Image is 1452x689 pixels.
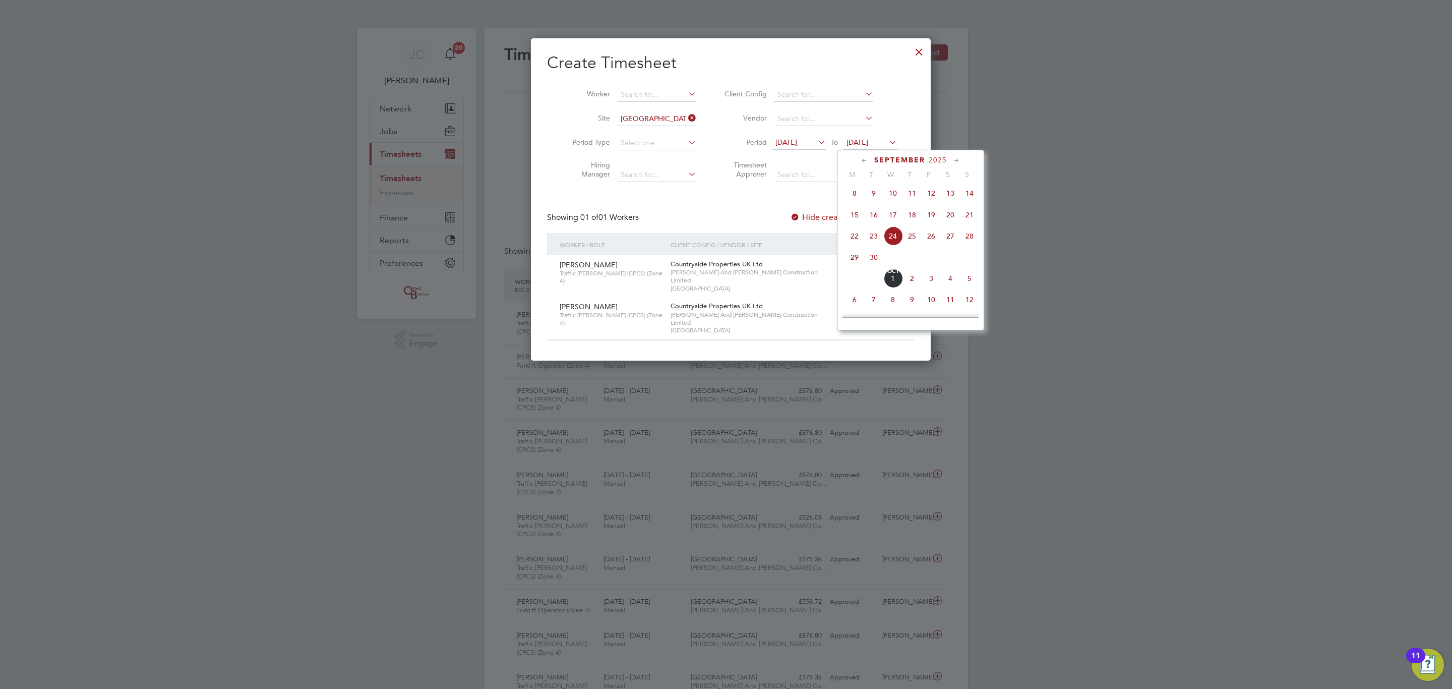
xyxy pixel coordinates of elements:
span: 25 [902,226,922,246]
span: 21 [960,205,979,224]
span: T [900,170,919,179]
span: 15 [883,311,902,330]
span: 8 [883,290,902,309]
span: 28 [960,226,979,246]
span: M [842,170,862,179]
div: Client Config / Vendor / Site [668,233,835,256]
span: September [874,156,925,164]
label: Hide created timesheets [790,212,892,222]
span: 2025 [929,156,947,164]
span: [PERSON_NAME] [560,260,618,269]
span: 23 [864,226,883,246]
span: 8 [845,184,864,203]
div: Showing [547,212,641,223]
label: Client Config [721,89,767,98]
span: 10 [883,184,902,203]
span: F [919,170,938,179]
span: 5 [960,269,979,288]
span: 9 [864,184,883,203]
span: 17 [922,311,941,330]
span: To [828,136,841,149]
span: 29 [845,248,864,267]
span: 13 [845,311,864,330]
div: Period [835,233,904,256]
span: W [881,170,900,179]
span: Oct [883,269,902,274]
span: S [938,170,957,179]
label: Vendor [721,113,767,123]
span: 22 [845,226,864,246]
label: Worker [565,89,610,98]
input: Search for... [617,168,696,182]
span: 18 [902,205,922,224]
span: 01 of [580,212,598,222]
span: [GEOGRAPHIC_DATA] [671,284,832,293]
span: 27 [941,226,960,246]
span: 24 [883,226,902,246]
button: Open Resource Center, 11 new notifications [1412,649,1444,681]
span: 11 [902,184,922,203]
span: 4 [941,269,960,288]
span: [DATE] [846,138,868,147]
span: 18 [941,311,960,330]
span: [DATE] [775,138,797,147]
span: 12 [960,290,979,309]
span: 17 [883,205,902,224]
span: 19 [960,311,979,330]
span: 16 [902,311,922,330]
span: 11 [941,290,960,309]
span: [PERSON_NAME] [560,302,618,311]
span: 16 [864,205,883,224]
span: 30 [864,248,883,267]
label: Period Type [565,138,610,147]
span: 01 Workers [580,212,639,222]
span: 1 [883,269,902,288]
span: Countryside Properties UK Ltd [671,302,763,310]
label: Timesheet Approver [721,160,767,179]
label: Period [721,138,767,147]
span: 12 [922,184,941,203]
span: 15 [845,205,864,224]
span: 20 [941,205,960,224]
span: T [862,170,881,179]
span: 3 [922,269,941,288]
span: 13 [941,184,960,203]
h2: Create Timesheet [547,52,915,74]
span: 14 [864,311,883,330]
span: 26 [922,226,941,246]
input: Search for... [617,112,696,126]
span: 7 [864,290,883,309]
div: 11 [1411,656,1420,669]
label: Hiring Manager [565,160,610,179]
input: Select one [617,136,696,150]
label: Site [565,113,610,123]
span: Traffic [PERSON_NAME] (CPCS) (Zone 4) [560,269,663,285]
span: Countryside Properties UK Ltd [671,260,763,268]
span: 6 [845,290,864,309]
span: [PERSON_NAME] And [PERSON_NAME] Construction Limited [671,268,832,284]
span: 19 [922,205,941,224]
input: Search for... [617,88,696,102]
span: [GEOGRAPHIC_DATA] [671,326,832,334]
span: S [957,170,977,179]
span: 10 [922,290,941,309]
span: 9 [902,290,922,309]
input: Search for... [774,112,873,126]
div: Worker / Role [557,233,668,256]
span: 14 [960,184,979,203]
span: Traffic [PERSON_NAME] (CPCS) (Zone 4) [560,311,663,327]
span: 2 [902,269,922,288]
span: [PERSON_NAME] And [PERSON_NAME] Construction Limited [671,311,832,326]
input: Search for... [774,88,873,102]
input: Search for... [774,168,873,182]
